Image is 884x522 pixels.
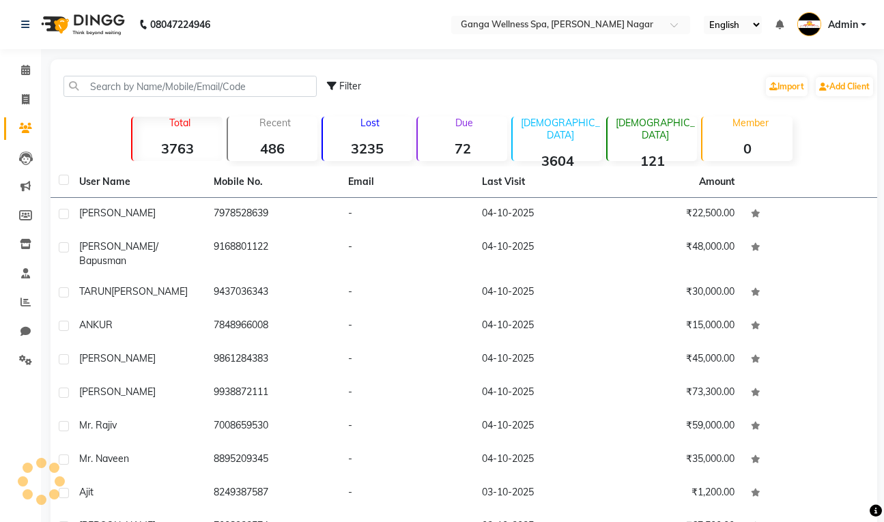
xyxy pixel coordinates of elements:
td: ₹30,000.00 [608,276,743,310]
span: Ajit [79,486,94,498]
td: - [340,231,474,276]
strong: 72 [418,140,507,157]
img: logo [35,5,128,44]
p: Due [420,117,507,129]
th: Mobile No. [205,166,340,198]
td: ₹15,000.00 [608,310,743,343]
img: Admin [797,12,821,36]
strong: 3763 [132,140,222,157]
td: - [340,276,474,310]
td: 8249387587 [205,477,340,510]
td: 9437036343 [205,276,340,310]
td: ₹1,200.00 [608,477,743,510]
td: 7978528639 [205,198,340,231]
td: - [340,477,474,510]
td: - [340,343,474,377]
a: Import [766,77,808,96]
p: Member [708,117,792,129]
td: ₹35,000.00 [608,444,743,477]
span: Mr. Naveen [79,452,129,465]
strong: 3235 [323,140,412,157]
td: 7848966008 [205,310,340,343]
td: - [340,410,474,444]
strong: 0 [702,140,792,157]
span: Mr. Rajiv [79,419,117,431]
span: TARUN [79,285,111,298]
td: 04-10-2025 [474,377,608,410]
td: 04-10-2025 [474,343,608,377]
td: 04-10-2025 [474,310,608,343]
th: Amount [691,166,743,197]
b: 08047224946 [150,5,210,44]
td: ₹45,000.00 [608,343,743,377]
strong: 486 [228,140,317,157]
td: 8895209345 [205,444,340,477]
td: - [340,444,474,477]
span: [PERSON_NAME] [79,386,156,398]
span: [PERSON_NAME] [79,207,156,219]
td: 9168801122 [205,231,340,276]
span: ANKUR [79,319,113,331]
td: 04-10-2025 [474,444,608,477]
td: 9861284383 [205,343,340,377]
input: Search by Name/Mobile/Email/Code [63,76,317,97]
p: Lost [328,117,412,129]
p: [DEMOGRAPHIC_DATA] [613,117,697,141]
th: User Name [71,166,205,198]
td: 04-10-2025 [474,231,608,276]
strong: 3604 [513,152,602,169]
p: Total [138,117,222,129]
td: - [340,377,474,410]
p: [DEMOGRAPHIC_DATA] [518,117,602,141]
td: ₹22,500.00 [608,198,743,231]
strong: 121 [608,152,697,169]
td: 03-10-2025 [474,477,608,510]
td: ₹59,000.00 [608,410,743,444]
td: 04-10-2025 [474,276,608,310]
span: Admin [828,18,858,32]
td: 04-10-2025 [474,410,608,444]
span: [PERSON_NAME] [111,285,188,298]
span: [PERSON_NAME] [79,352,156,364]
td: - [340,198,474,231]
td: ₹73,300.00 [608,377,743,410]
span: [PERSON_NAME]/ Bapusman [79,240,158,267]
td: ₹48,000.00 [608,231,743,276]
td: 9938872111 [205,377,340,410]
td: - [340,310,474,343]
p: Recent [233,117,317,129]
span: Filter [339,80,361,92]
a: Add Client [816,77,873,96]
th: Last Visit [474,166,608,198]
td: 04-10-2025 [474,198,608,231]
th: Email [340,166,474,198]
td: 7008659530 [205,410,340,444]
